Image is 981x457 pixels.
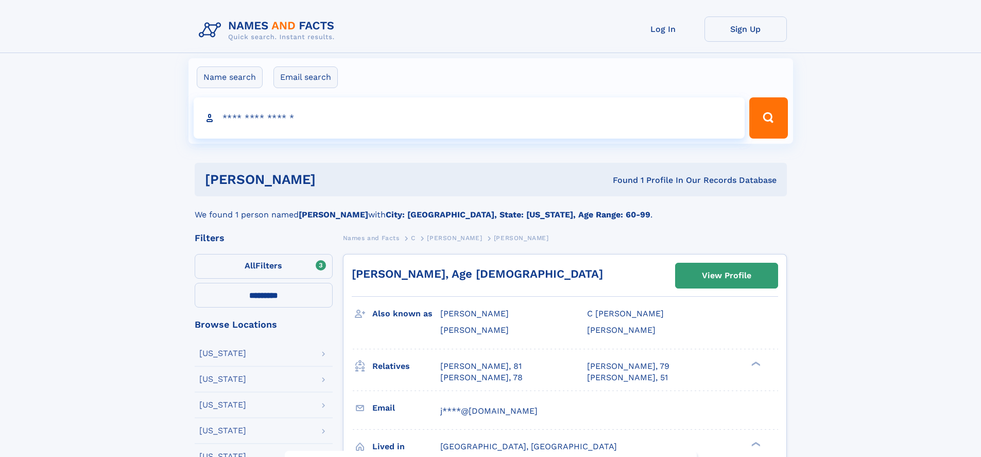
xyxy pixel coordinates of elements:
[199,401,246,409] div: [US_STATE]
[702,264,751,287] div: View Profile
[372,358,440,375] h3: Relatives
[197,66,263,88] label: Name search
[273,66,338,88] label: Email search
[205,173,464,186] h1: [PERSON_NAME]
[622,16,704,42] a: Log In
[427,231,482,244] a: [PERSON_NAME]
[440,325,509,335] span: [PERSON_NAME]
[411,234,416,242] span: C
[676,263,778,288] a: View Profile
[199,375,246,383] div: [US_STATE]
[195,16,343,44] img: Logo Names and Facts
[411,231,416,244] a: C
[199,427,246,435] div: [US_STATE]
[199,349,246,358] div: [US_STATE]
[299,210,368,219] b: [PERSON_NAME]
[386,210,650,219] b: City: [GEOGRAPHIC_DATA], State: [US_STATE], Age Range: 60-99
[195,320,333,329] div: Browse Locations
[427,234,482,242] span: [PERSON_NAME]
[749,441,761,447] div: ❯
[587,309,664,318] span: C [PERSON_NAME]
[440,442,617,451] span: [GEOGRAPHIC_DATA], [GEOGRAPHIC_DATA]
[704,16,787,42] a: Sign Up
[440,372,523,383] a: [PERSON_NAME], 78
[343,231,400,244] a: Names and Facts
[587,361,669,372] a: [PERSON_NAME], 79
[195,254,333,279] label: Filters
[749,360,761,367] div: ❯
[587,372,668,383] a: [PERSON_NAME], 51
[440,309,509,318] span: [PERSON_NAME]
[749,97,787,139] button: Search Button
[372,305,440,323] h3: Also known as
[352,267,603,280] a: [PERSON_NAME], Age [DEMOGRAPHIC_DATA]
[464,175,777,186] div: Found 1 Profile In Our Records Database
[372,399,440,417] h3: Email
[372,438,440,455] h3: Lived in
[245,261,255,270] span: All
[494,234,549,242] span: [PERSON_NAME]
[194,97,745,139] input: search input
[195,196,787,221] div: We found 1 person named with .
[440,361,522,372] a: [PERSON_NAME], 81
[587,325,656,335] span: [PERSON_NAME]
[195,233,333,243] div: Filters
